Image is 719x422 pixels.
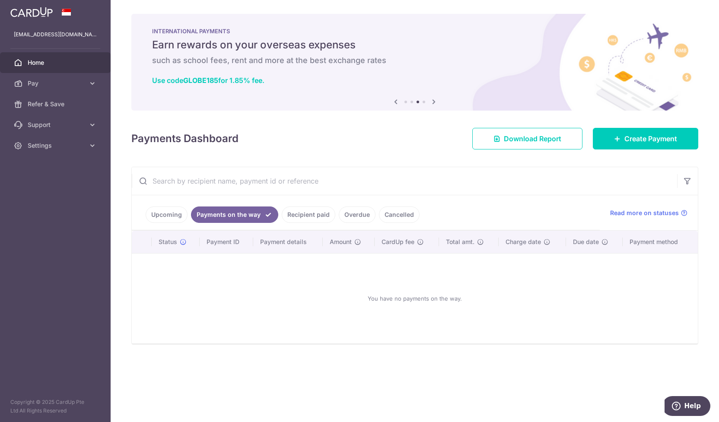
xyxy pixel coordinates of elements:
[665,396,710,418] iframe: Opens a widget where you can find more information
[282,206,335,223] a: Recipient paid
[132,167,677,195] input: Search by recipient name, payment id or reference
[253,231,323,253] th: Payment details
[504,133,561,144] span: Download Report
[339,206,375,223] a: Overdue
[28,100,85,108] span: Refer & Save
[152,55,678,66] h6: such as school fees, rent and more at the best exchange rates
[506,238,541,246] span: Charge date
[593,128,698,149] a: Create Payment
[159,238,177,246] span: Status
[28,141,85,150] span: Settings
[624,133,677,144] span: Create Payment
[131,131,239,146] h4: Payments Dashboard
[191,206,278,223] a: Payments on the way
[573,238,599,246] span: Due date
[200,231,253,253] th: Payment ID
[131,14,698,111] img: International Payment Banner
[28,58,85,67] span: Home
[330,238,352,246] span: Amount
[610,209,679,217] span: Read more on statuses
[152,28,678,35] p: INTERNATIONAL PAYMENTS
[152,38,678,52] h5: Earn rewards on your overseas expenses
[379,206,420,223] a: Cancelled
[142,260,687,336] div: You have no payments on the way.
[610,209,687,217] a: Read more on statuses
[14,30,97,39] p: [EMAIL_ADDRESS][DOMAIN_NAME]
[10,7,53,17] img: CardUp
[146,206,188,223] a: Upcoming
[28,79,85,88] span: Pay
[382,238,414,246] span: CardUp fee
[28,121,85,129] span: Support
[152,76,264,85] a: Use codeGLOBE185for 1.85% fee.
[183,76,218,85] b: GLOBE185
[446,238,474,246] span: Total amt.
[623,231,698,253] th: Payment method
[472,128,582,149] a: Download Report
